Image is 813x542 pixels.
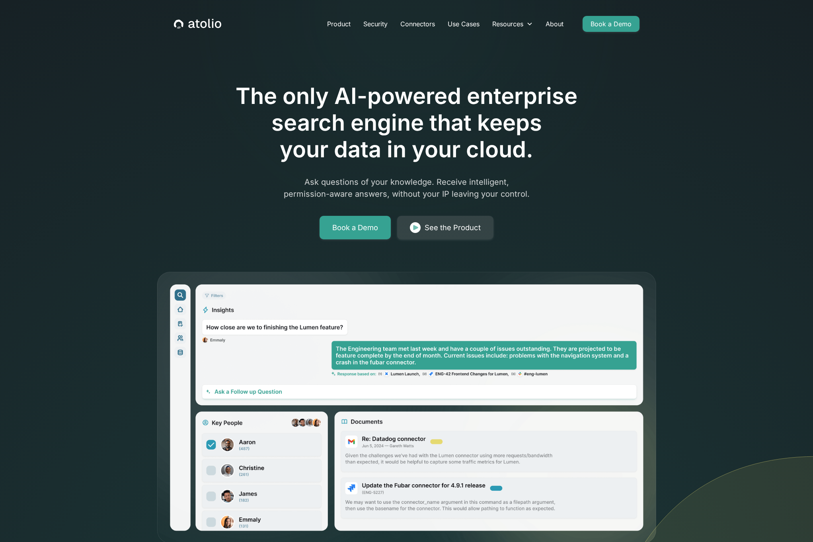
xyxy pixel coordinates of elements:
[492,19,523,29] div: Resources
[357,16,394,32] a: Security
[174,19,221,29] a: home
[425,222,481,233] div: See the Product
[321,16,357,32] a: Product
[441,16,486,32] a: Use Cases
[397,216,493,240] a: See the Product
[486,16,539,32] div: Resources
[583,16,639,32] a: Book a Demo
[320,216,391,240] a: Book a Demo
[254,176,560,200] p: Ask questions of your knowledge. Receive intelligent, permission-aware answers, without your IP l...
[394,16,441,32] a: Connectors
[539,16,570,32] a: About
[203,83,610,163] h1: The only AI-powered enterprise search engine that keeps your data in your cloud.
